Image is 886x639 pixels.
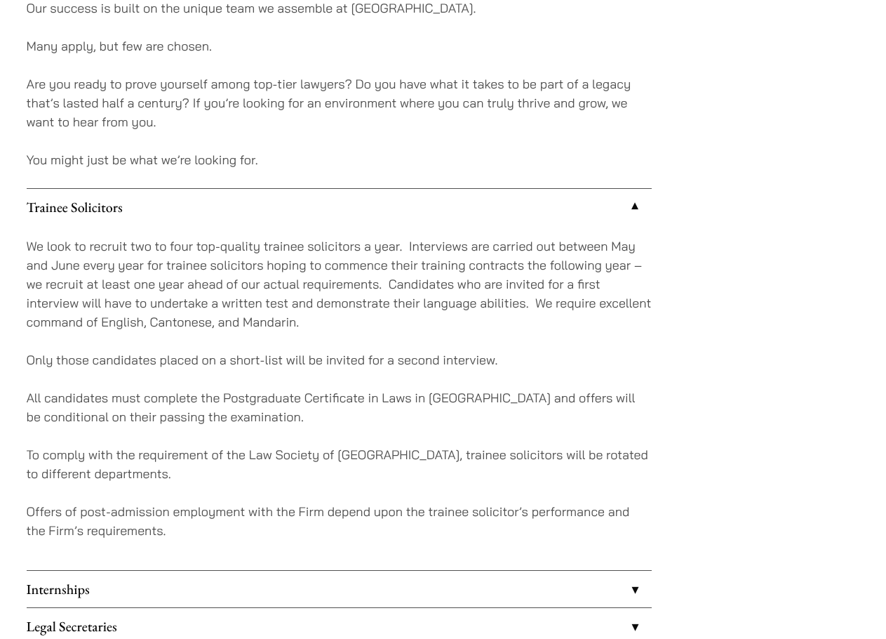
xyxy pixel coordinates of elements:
p: Many apply, but few are chosen. [27,37,652,55]
p: You might just be what we’re looking for. [27,150,652,169]
a: Trainee Solicitors [27,189,652,225]
p: Are you ready to prove yourself among top-tier lawyers? Do you have what it takes to be part of a... [27,74,652,131]
a: Internships [27,571,652,607]
p: Only those candidates placed on a short-list will be invited for a second interview. [27,350,652,369]
p: All candidates must complete the Postgraduate Certificate in Laws in [GEOGRAPHIC_DATA] and offers... [27,388,652,426]
p: Offers of post-admission employment with the Firm depend upon the trainee solicitor’s performance... [27,502,652,540]
p: We look to recruit two to four top-quality trainee solicitors a year. Interviews are carried out ... [27,237,652,331]
div: Trainee Solicitors [27,225,652,570]
p: To comply with the requirement of the Law Society of [GEOGRAPHIC_DATA], trainee solicitors will b... [27,445,652,483]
